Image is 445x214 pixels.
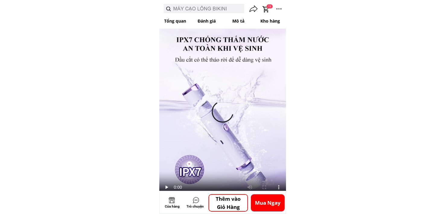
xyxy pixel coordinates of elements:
[159,15,191,27] p: Tổng quan
[191,15,223,27] p: Đánh giá
[223,15,254,27] p: Mô tả
[209,195,247,211] p: Thêm vào Giỏ Hàng
[251,194,284,211] p: Mua Ngay
[254,15,286,27] p: Kho hàng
